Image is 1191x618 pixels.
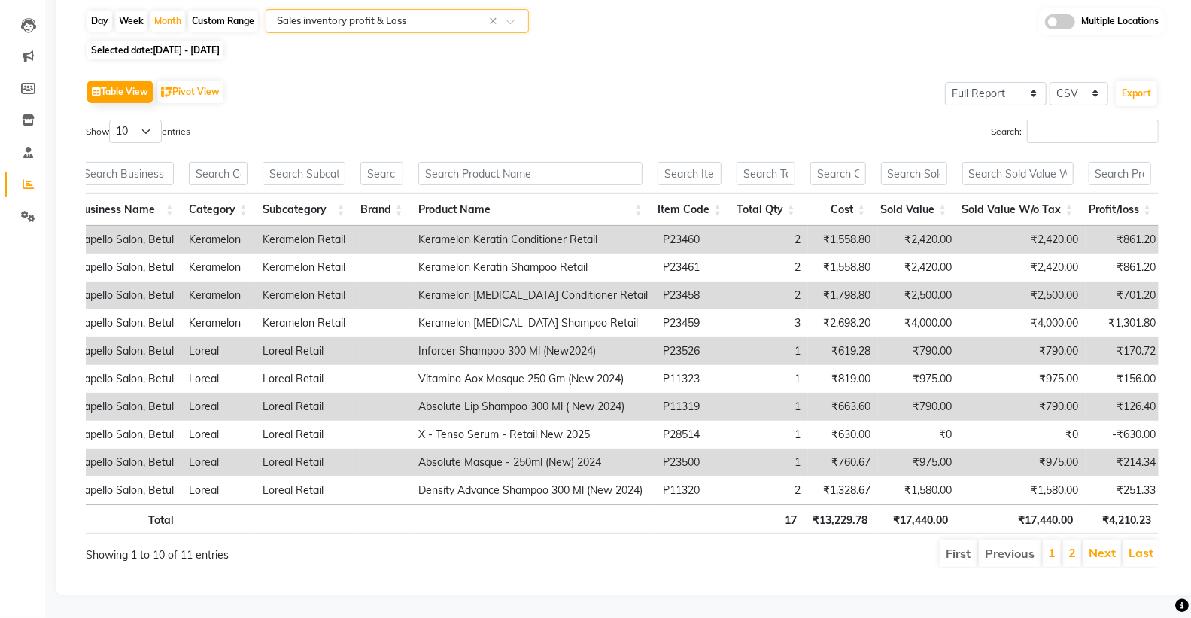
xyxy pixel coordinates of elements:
td: 3 [734,309,808,337]
td: -₹630.00 [1086,421,1163,449]
th: Subcategory: activate to sort column ascending [255,193,353,226]
td: Loreal [181,337,255,365]
a: Next [1089,545,1116,560]
td: P23461 [655,254,734,282]
th: Brand: activate to sort column ascending [353,193,411,226]
label: Search: [991,120,1159,143]
td: P11319 [655,393,734,421]
a: 1 [1048,545,1056,560]
td: Capello Salon, Betul [69,254,181,282]
td: Loreal Retail [255,365,353,393]
td: ₹1,580.00 [878,476,959,504]
td: Loreal [181,393,255,421]
td: Loreal Retail [255,337,353,365]
td: P23500 [655,449,734,476]
span: Selected date: [87,41,223,59]
td: Keramelon [181,226,255,254]
th: ₹13,229.78 [804,504,875,534]
th: Cost: activate to sort column ascending [803,193,874,226]
td: Keramelon Keratin Shampoo Retail [411,254,655,282]
td: ₹619.28 [808,337,878,365]
input: Search Brand [360,162,403,185]
span: [DATE] - [DATE] [153,44,220,56]
td: Capello Salon, Betul [69,282,181,309]
td: Capello Salon, Betul [69,449,181,476]
th: ₹4,210.23 [1081,504,1159,534]
td: ₹1,798.80 [808,282,878,309]
td: ₹1,558.80 [808,226,878,254]
td: ₹975.00 [878,449,959,476]
button: Pivot View [157,81,223,103]
button: Export [1116,81,1157,106]
td: Keramelon Retail [255,309,353,337]
input: Search Sold Value W/o Tax [962,162,1074,185]
td: ₹975.00 [959,449,1086,476]
td: ₹214.34 [1086,449,1163,476]
td: ₹2,420.00 [959,254,1086,282]
th: Business Name: activate to sort column ascending [69,193,181,226]
a: 2 [1068,545,1076,560]
td: ₹156.00 [1086,365,1163,393]
td: P23526 [655,337,734,365]
a: Last [1129,545,1153,560]
td: ₹790.00 [959,393,1086,421]
td: P23459 [655,309,734,337]
td: ₹2,420.00 [878,226,959,254]
td: Inforcer Shampoo 300 Ml (New2024) [411,337,655,365]
td: 1 [734,421,808,449]
td: ₹2,420.00 [959,226,1086,254]
td: ₹2,420.00 [878,254,959,282]
td: P11320 [655,476,734,504]
td: Keramelon Keratin Conditioner Retail [411,226,655,254]
td: Keramelon [MEDICAL_DATA] Conditioner Retail [411,282,655,309]
td: ₹251.33 [1086,476,1163,504]
td: P28514 [655,421,734,449]
span: Clear all [489,14,502,29]
td: ₹1,558.80 [808,254,878,282]
label: Show entries [86,120,190,143]
input: Search Category [189,162,248,185]
td: ₹4,000.00 [959,309,1086,337]
td: ₹1,580.00 [959,476,1086,504]
span: Multiple Locations [1081,14,1159,29]
td: ₹126.40 [1086,393,1163,421]
td: ₹975.00 [878,365,959,393]
th: 17 [731,504,804,534]
td: Loreal [181,449,255,476]
td: ₹170.72 [1086,337,1163,365]
select: Showentries [109,120,162,143]
td: Capello Salon, Betul [69,337,181,365]
input: Search: [1027,120,1159,143]
td: P23460 [655,226,734,254]
td: ₹630.00 [808,421,878,449]
input: Search Cost [810,162,866,185]
td: ₹819.00 [808,365,878,393]
input: Search Item Code [658,162,722,185]
td: Capello Salon, Betul [69,393,181,421]
input: Search Product Name [418,162,643,185]
div: Showing 1 to 10 of 11 entries [86,538,520,563]
td: 1 [734,449,808,476]
td: ₹790.00 [878,337,959,365]
td: 1 [734,337,808,365]
td: ₹975.00 [959,365,1086,393]
td: Capello Salon, Betul [69,226,181,254]
td: Loreal Retail [255,476,353,504]
td: Loreal [181,365,255,393]
td: 2 [734,476,808,504]
input: Search Subcategory [263,162,345,185]
td: Absolute Lip Shampoo 300 Ml ( New 2024) [411,393,655,421]
td: P23458 [655,282,734,309]
td: Keramelon [181,309,255,337]
th: ₹17,440.00 [876,504,956,534]
td: Keramelon Retail [255,226,353,254]
td: 1 [734,393,808,421]
div: Custom Range [188,11,258,32]
td: 2 [734,254,808,282]
td: Loreal Retail [255,449,353,476]
td: Loreal [181,476,255,504]
td: ₹1,301.80 [1086,309,1163,337]
input: Search Total Qty [737,162,795,185]
td: Absolute Masque - 250ml (New) 2024 [411,449,655,476]
td: ₹4,000.00 [878,309,959,337]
